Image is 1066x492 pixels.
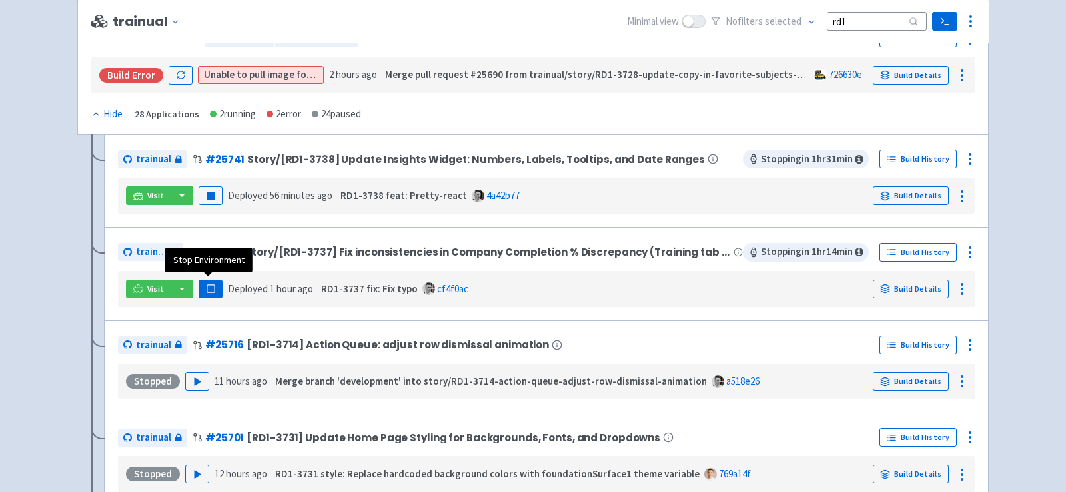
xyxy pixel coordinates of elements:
a: Terminal [932,12,957,31]
span: Minimal view [627,14,679,29]
strong: Merge branch 'development' into story/RD1-3714-action-queue-adjust-row-dismissal-animation [275,375,707,387]
a: #25701 [205,431,244,445]
button: Pause [199,186,223,205]
span: trainual [136,152,171,167]
div: Hide [91,107,123,122]
span: trainual [136,244,167,260]
div: Build Error [99,68,163,83]
time: 56 minutes ago [270,189,332,202]
a: Build History [879,336,957,354]
a: a518e26 [726,375,760,387]
input: Search... [827,12,927,30]
button: trainual [113,14,185,29]
span: trainual [136,338,171,353]
a: trainual [118,336,187,354]
a: Build History [879,243,957,262]
div: Stopped [126,374,180,389]
span: selected [765,15,801,27]
strong: RD1-3737 fix: Fix typo [321,282,418,295]
a: trainual [118,429,187,447]
a: Visit [126,280,171,298]
div: Base environment [91,33,199,44]
a: 769a14f [719,467,751,480]
time: 12 hours ago [215,467,267,480]
button: Pause [199,280,223,298]
a: cf4f0ac [437,282,468,295]
div: 2 error [266,107,301,122]
a: 4a42b77 [486,189,520,202]
a: Build Details [873,280,949,298]
span: No filter s [726,14,801,29]
a: Build Details [873,186,949,205]
a: Build History [879,150,957,168]
span: Deployed [228,189,332,202]
a: Build Details [873,372,949,391]
strong: RD1-3731 style: Replace hardcoded background colors with foundationSurface1 theme variable [275,467,700,480]
strong: RD1-3738 feat: Pretty-react [340,189,467,202]
time: 1 hour ago [270,282,313,295]
div: Stopped [126,467,180,481]
time: 2 hours ago [329,68,377,81]
div: 28 Applications [135,107,199,122]
span: Stopping in 1 hr 31 min [743,150,869,168]
span: Story/[RD1-3738] Update Insights Widget: Numbers, Labels, Tooltips, and Date Ranges [247,154,705,165]
time: 11 hours ago [215,375,267,387]
button: Play [185,465,209,483]
a: #25742 [201,245,243,259]
a: Build Details [873,66,949,85]
button: Play [185,372,209,391]
button: Hide [91,107,124,122]
a: Unable to pull image for worker [204,68,344,81]
a: trainual [118,150,187,168]
span: [RD1-3714] Action Queue: adjust row dismissal animation [247,339,549,350]
span: Stopping in 1 hr 14 min [743,243,869,262]
span: Story/[RD1-3737] Fix inconsistencies in Company Completion % Discrepancy (Training tab vs. Pie Ch... [245,246,730,258]
span: Deployed [228,282,313,295]
a: trainual [118,243,183,261]
a: Build History [879,428,957,447]
span: [RD1-3731] Update Home Page Styling for Backgrounds, Fonts, and Dropdowns [247,432,660,443]
div: 24 paused [312,107,361,122]
span: Visit [147,284,165,294]
span: trainual [136,430,171,445]
a: #25716 [205,338,244,352]
a: Build Details [873,465,949,483]
div: 2 running [210,107,256,122]
span: Visit [147,190,165,201]
strong: Merge pull request #25690 from trainual/story/RD1-3728-update-copy-in-favorite-subjects-widget-to... [385,68,924,81]
a: #25741 [205,152,245,166]
a: 726630e [829,68,862,81]
a: Visit [126,186,171,205]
